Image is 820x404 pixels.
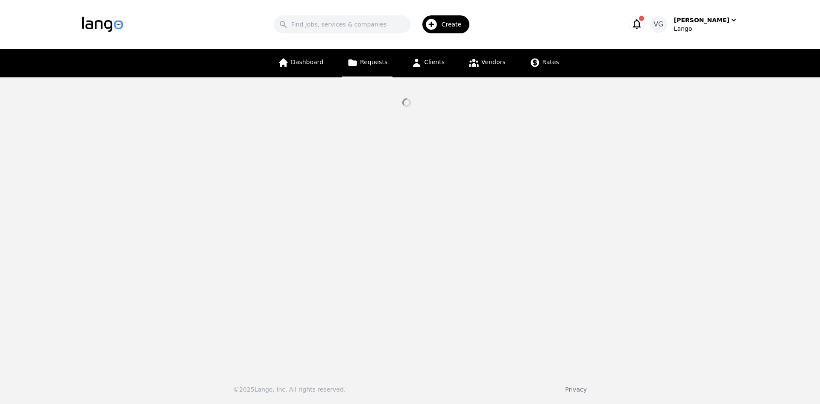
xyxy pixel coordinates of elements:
span: Dashboard [291,59,323,65]
a: Vendors [463,49,510,77]
div: Lango [674,24,738,33]
div: © 2025 Lango, Inc. All rights reserved. [233,385,346,394]
span: VG [653,19,663,29]
span: Create [442,20,468,29]
a: Dashboard [273,49,328,77]
div: [PERSON_NAME] [674,16,729,24]
a: Privacy [565,386,587,393]
a: Rates [524,49,564,77]
input: Find jobs, services & companies [274,15,410,33]
a: Clients [406,49,450,77]
span: Vendors [481,59,505,65]
img: Logo [82,17,123,32]
button: VG[PERSON_NAME]Lango [650,16,738,33]
button: Create [410,12,475,37]
span: Requests [360,59,387,65]
span: Rates [542,59,559,65]
span: Clients [424,59,445,65]
a: Requests [342,49,392,77]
